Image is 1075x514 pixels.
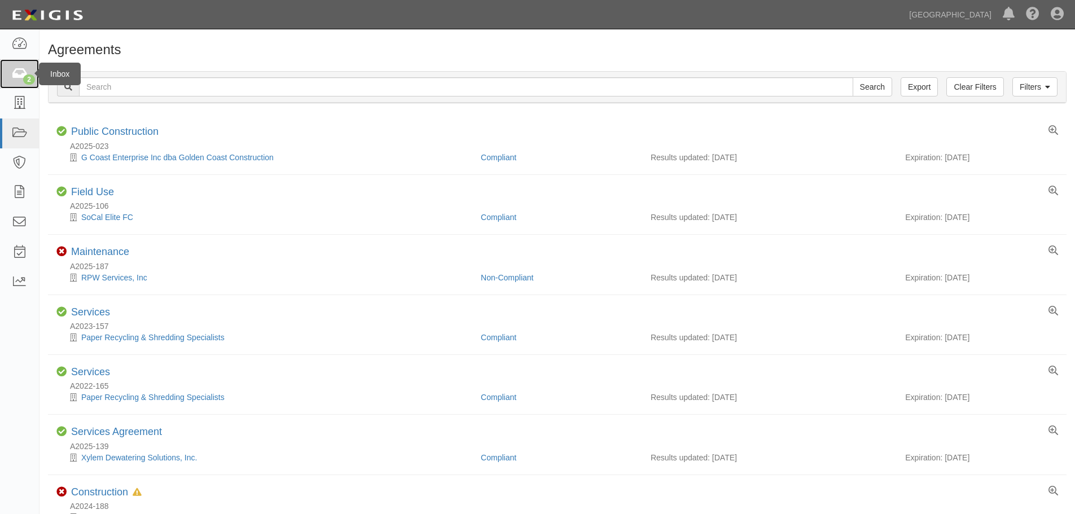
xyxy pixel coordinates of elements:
div: 2 [23,74,35,85]
i: Compliant [56,427,67,437]
a: Clear Filters [946,77,1003,96]
a: [GEOGRAPHIC_DATA] [903,3,997,26]
a: Paper Recycling & Shredding Specialists [81,333,225,342]
div: Services Agreement [71,426,162,438]
i: In Default since 10/11/2025 [133,489,142,497]
a: Export [901,77,938,96]
a: View results summary [1048,186,1058,196]
a: Compliant [481,453,516,462]
a: RPW Services, Inc [81,273,147,282]
a: Construction [71,486,128,498]
a: View results summary [1048,426,1058,436]
div: Paper Recycling & Shredding Specialists [56,392,472,403]
div: Expiration: [DATE] [905,212,1058,223]
a: Services [71,306,110,318]
a: View results summary [1048,306,1058,317]
div: Expiration: [DATE] [905,452,1058,463]
div: A2023-157 [56,320,1067,332]
input: Search [853,77,892,96]
div: Public Construction [71,126,159,138]
a: Maintenance [71,246,129,257]
div: Construction [71,486,142,499]
div: A2024-188 [56,500,1067,512]
i: Non-Compliant [56,487,67,497]
a: View results summary [1048,486,1058,497]
div: Results updated: [DATE] [651,212,888,223]
a: View results summary [1048,366,1058,376]
div: Results updated: [DATE] [651,392,888,403]
a: Compliant [481,153,516,162]
a: Paper Recycling & Shredding Specialists [81,393,225,402]
a: Public Construction [71,126,159,137]
i: Help Center - Complianz [1026,8,1039,21]
div: Paper Recycling & Shredding Specialists [56,332,472,343]
div: A2022-165 [56,380,1067,392]
div: SoCal Elite FC [56,212,472,223]
a: Services [71,366,110,377]
div: Expiration: [DATE] [905,392,1058,403]
a: Field Use [71,186,114,197]
div: Inbox [39,63,81,85]
div: Services [71,366,110,379]
div: Expiration: [DATE] [905,272,1058,283]
a: Compliant [481,393,516,402]
div: Results updated: [DATE] [651,152,888,163]
div: Expiration: [DATE] [905,152,1058,163]
i: Compliant [56,126,67,137]
h1: Agreements [48,42,1067,57]
i: Non-Compliant [56,247,67,257]
a: Compliant [481,213,516,222]
div: Results updated: [DATE] [651,332,888,343]
div: Field Use [71,186,114,199]
div: A2025-139 [56,441,1067,452]
img: logo-5460c22ac91f19d4615b14bd174203de0afe785f0fc80cf4dbbc73dc1793850b.png [8,5,86,25]
i: Compliant [56,187,67,197]
div: Xylem Dewatering Solutions, Inc. [56,452,472,463]
a: Filters [1012,77,1058,96]
div: G Coast Enterprise Inc dba Golden Coast Construction [56,152,472,163]
a: Non-Compliant [481,273,533,282]
div: Services [71,306,110,319]
div: Expiration: [DATE] [905,332,1058,343]
a: Compliant [481,333,516,342]
a: SoCal Elite FC [81,213,133,222]
div: Maintenance [71,246,129,258]
div: RPW Services, Inc [56,272,472,283]
a: Xylem Dewatering Solutions, Inc. [81,453,197,462]
div: Results updated: [DATE] [651,272,888,283]
i: Compliant [56,307,67,317]
a: View results summary [1048,246,1058,256]
a: G Coast Enterprise Inc dba Golden Coast Construction [81,153,274,162]
div: A2025-023 [56,140,1067,152]
div: Results updated: [DATE] [651,452,888,463]
input: Search [79,77,853,96]
a: Services Agreement [71,426,162,437]
div: A2025-106 [56,200,1067,212]
i: Compliant [56,367,67,377]
a: View results summary [1048,126,1058,136]
div: A2025-187 [56,261,1067,272]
